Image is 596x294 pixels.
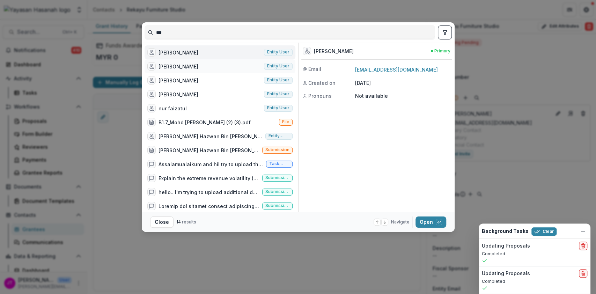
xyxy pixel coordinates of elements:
[267,64,289,68] span: Entity user
[482,228,529,234] h2: Background Tasks
[579,242,587,250] button: delete
[434,48,450,54] span: Primary
[308,92,332,100] span: Pronouns
[182,219,196,225] span: results
[159,133,263,140] div: [PERSON_NAME] Hazwan Bin [PERSON_NAME]
[159,175,259,182] div: Explain the extreme revenue volatility (RM0 to RM110K monthly) and how this affects program susta...
[355,92,450,100] p: Not available
[267,50,289,54] span: Entity user
[531,227,557,236] button: Clear
[269,161,289,166] span: Task comment
[355,67,438,73] a: [EMAIL_ADDRESS][DOMAIN_NAME]
[267,105,289,110] span: Entity user
[579,227,587,235] button: Dismiss
[159,49,198,56] div: [PERSON_NAME]
[267,78,289,82] span: Entity user
[282,119,289,124] span: File
[308,65,321,73] span: Email
[265,203,289,208] span: Submission comment
[265,175,289,180] span: Submission comment
[355,79,450,87] p: [DATE]
[482,243,530,249] h2: Updating Proposals
[159,119,251,126] div: B1.7_Mohd [PERSON_NAME] (2) (3).pdf
[308,79,336,87] span: Created on
[415,216,446,228] button: Open
[314,47,354,55] div: [PERSON_NAME]
[267,91,289,96] span: Entity user
[438,25,452,39] button: toggle filters
[159,105,187,112] div: nur faizatul
[265,147,289,152] span: Submission
[159,161,263,168] div: Assalamualaikum and hiI try to upload the files but fail to do it. Please guide me
[482,251,587,257] p: Completed
[159,91,198,98] div: [PERSON_NAME]
[579,269,587,278] button: delete
[482,271,530,277] h2: Updating Proposals
[159,147,259,154] div: [PERSON_NAME] Hazwan Bin [PERSON_NAME] - 2025 - HSEF2025 - SIDEC
[482,278,587,285] p: Completed
[265,189,289,194] span: Submission comment
[159,189,259,196] div: hello.. I'm trying to upload additional documents requested... but failed, it's wooing "Proposal ...
[391,219,410,225] span: Navigate
[150,216,174,228] button: Close
[268,133,289,138] span: Entity user
[159,77,198,84] div: [PERSON_NAME]
[176,219,181,225] span: 14
[159,63,198,70] div: [PERSON_NAME]
[159,203,259,210] div: Loremip dol sitamet consect adipiscing (EL9 se DO041E tempori) utl etd magn aliquae adminim venia...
